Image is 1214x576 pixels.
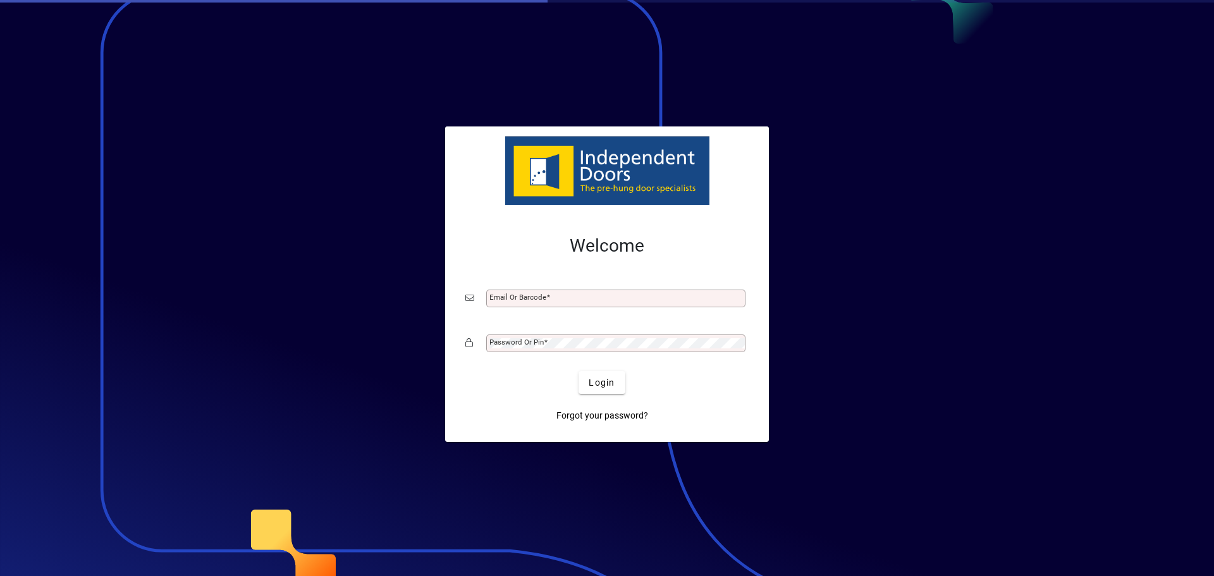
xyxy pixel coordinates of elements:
mat-label: Password or Pin [489,338,544,346]
span: Login [589,376,615,389]
a: Forgot your password? [551,404,653,427]
button: Login [579,371,625,394]
span: Forgot your password? [556,409,648,422]
mat-label: Email or Barcode [489,293,546,302]
h2: Welcome [465,235,749,257]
